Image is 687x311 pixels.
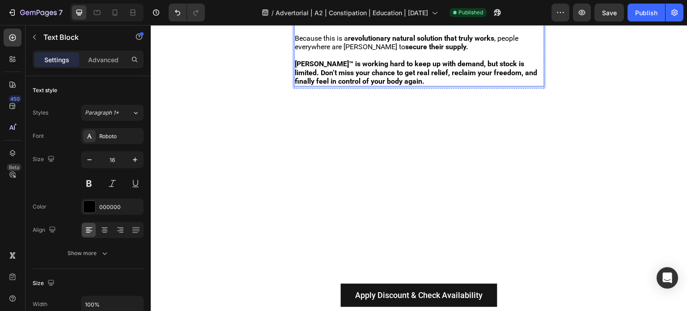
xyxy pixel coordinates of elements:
button: Show more [33,245,144,261]
p: Apply Discount & Check Availability [204,263,332,277]
div: Align [33,224,58,236]
span: Published [458,9,483,17]
div: Publish [635,8,657,17]
span: Paragraph 1* [85,109,119,117]
div: Beta [7,164,21,171]
span: Advertorial | A2 | Constipation | Education | [DATE] [276,8,428,17]
p: Text Block [43,32,119,43]
iframe: Design area [151,25,687,311]
a: Apply Discount & Check Availability [190,259,347,282]
div: Roboto [99,132,141,141]
button: Paragraph 1* [81,105,144,121]
div: Undo/Redo [169,4,205,21]
div: Text style [33,86,57,94]
button: Publish [628,4,665,21]
div: Size [33,277,56,290]
div: 000000 [99,203,141,211]
span: / [271,8,274,17]
button: Save [594,4,624,21]
div: Width [33,300,47,308]
p: Advanced [88,55,119,64]
div: Open Intercom Messenger [657,267,678,289]
div: Show more [68,249,109,258]
span: Save [602,9,617,17]
div: 450 [8,95,21,102]
div: Size [33,153,56,166]
div: Color [33,203,47,211]
div: Font [33,132,44,140]
button: 7 [4,4,67,21]
p: Settings [44,55,69,64]
div: Styles [33,109,48,117]
p: 7 [59,7,63,18]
